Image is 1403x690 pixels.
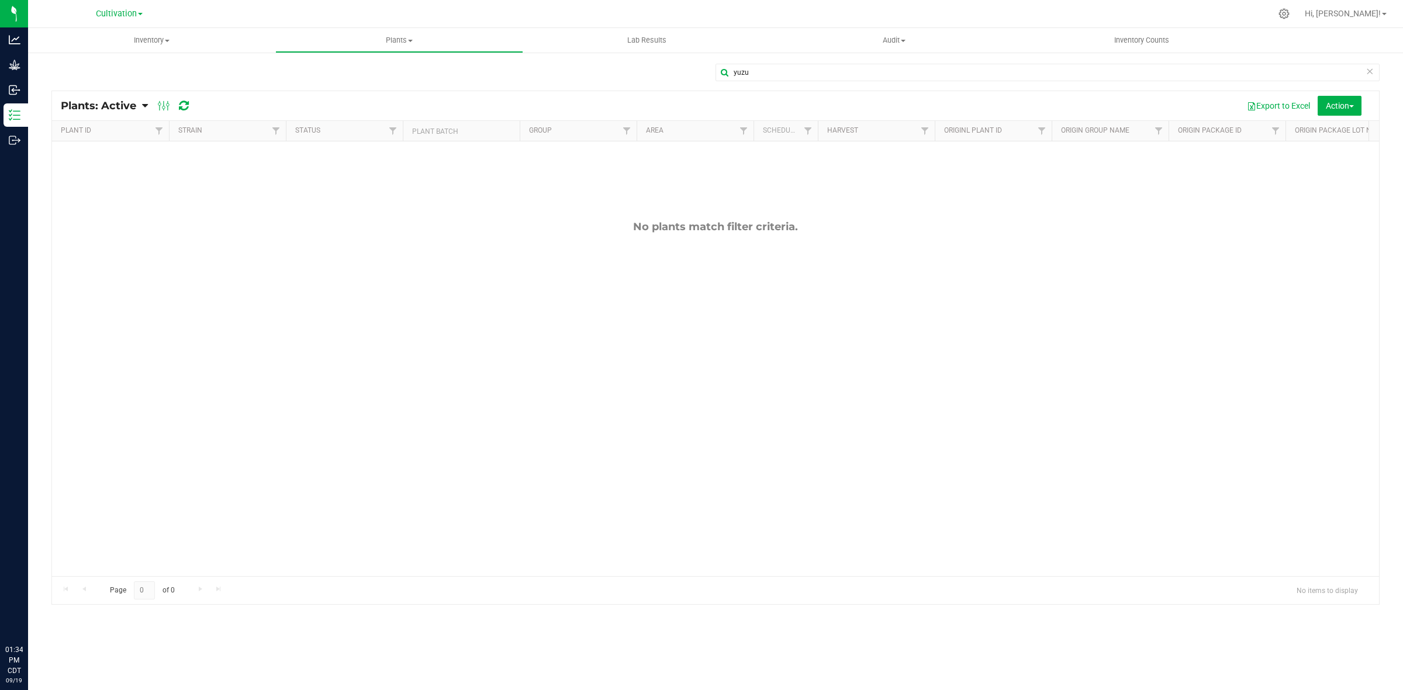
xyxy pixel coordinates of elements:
[9,84,20,96] inline-svg: Inbound
[1018,28,1265,53] a: Inventory Counts
[523,28,770,53] a: Lab Results
[52,220,1379,233] div: No plants match filter criteria.
[9,34,20,46] inline-svg: Analytics
[5,644,23,676] p: 01:34 PM CDT
[716,64,1380,81] input: Search Plant ID, Strain, Area, Group, Harvest ...
[1178,126,1242,134] a: Origin Package ID
[1277,8,1291,19] div: Manage settings
[150,121,169,141] a: Filter
[1098,35,1185,46] span: Inventory Counts
[28,35,275,46] span: Inventory
[9,134,20,146] inline-svg: Outbound
[34,595,49,609] iframe: Resource center unread badge
[1366,64,1374,79] span: Clear
[12,597,47,632] iframe: Resource center
[178,126,202,134] a: Strain
[96,9,137,19] span: Cultivation
[617,121,637,141] a: Filter
[611,35,682,46] span: Lab Results
[799,121,818,141] a: Filter
[267,121,286,141] a: Filter
[1287,581,1367,599] span: No items to display
[61,99,142,112] a: Plants: Active
[770,28,1018,53] a: Audit
[827,126,858,134] a: Harvest
[1266,121,1285,141] a: Filter
[403,121,520,141] th: Plant Batch
[1239,96,1318,116] button: Export to Excel
[275,28,523,53] a: Plants
[771,35,1017,46] span: Audit
[1318,96,1361,116] button: Action
[295,126,320,134] a: Status
[383,121,403,141] a: Filter
[1032,121,1052,141] a: Filter
[1295,126,1394,134] a: Origin Package Lot Number
[1149,121,1169,141] a: Filter
[1326,101,1354,110] span: Action
[28,28,275,53] a: Inventory
[276,35,522,46] span: Plants
[1305,9,1381,18] span: Hi, [PERSON_NAME]!
[754,121,818,141] th: Scheduled
[9,59,20,71] inline-svg: Grow
[61,126,91,134] a: Plant ID
[1061,126,1129,134] a: Origin Group Name
[734,121,754,141] a: Filter
[944,126,1002,134] a: Originl Plant ID
[100,581,184,599] span: Page of 0
[915,121,935,141] a: Filter
[646,126,664,134] a: Area
[529,126,552,134] a: Group
[61,99,136,112] span: Plants: Active
[9,109,20,121] inline-svg: Inventory
[5,676,23,685] p: 09/19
